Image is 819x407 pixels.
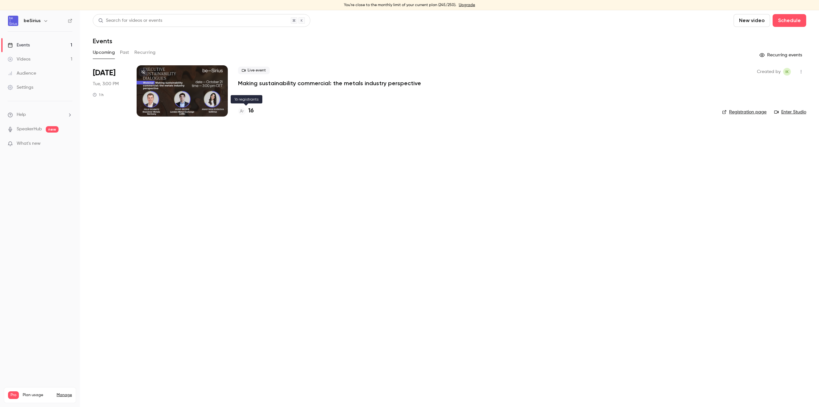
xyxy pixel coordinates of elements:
button: New video [734,14,770,27]
h1: Events [93,37,112,45]
span: Plan usage [23,393,53,398]
h6: beSirius [24,18,41,24]
div: Videos [8,56,30,62]
span: Help [17,111,26,118]
span: Pro [8,391,19,399]
span: Tue, 3:00 PM [93,81,119,87]
button: Schedule [773,14,806,27]
div: Settings [8,84,33,91]
a: Manage [57,393,72,398]
button: Upcoming [93,47,115,58]
button: Recurring events [757,50,806,60]
h4: 16 [248,107,254,115]
li: help-dropdown-opener [8,111,72,118]
span: What's new [17,140,41,147]
div: Search for videos or events [98,17,162,24]
span: [DATE] [93,68,115,78]
span: IK [785,68,789,76]
a: Upgrade [459,3,475,8]
span: Live event [238,67,270,74]
div: Events [8,42,30,48]
div: Audience [8,70,36,77]
img: beSirius [8,16,18,26]
span: new [46,126,59,133]
a: Enter Studio [774,109,806,115]
div: Oct 21 Tue, 3:00 PM (Europe/Amsterdam) [93,65,126,117]
a: SpeakerHub [17,126,42,133]
a: Registration page [722,109,767,115]
button: Past [120,47,129,58]
a: Making sustainability commercial: the metals industry perspective [238,79,421,87]
span: Irina Kuzminykh [783,68,791,76]
div: 1 h [93,92,104,97]
span: Created by [757,68,781,76]
a: 16 [238,107,254,115]
button: Recurring [134,47,156,58]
